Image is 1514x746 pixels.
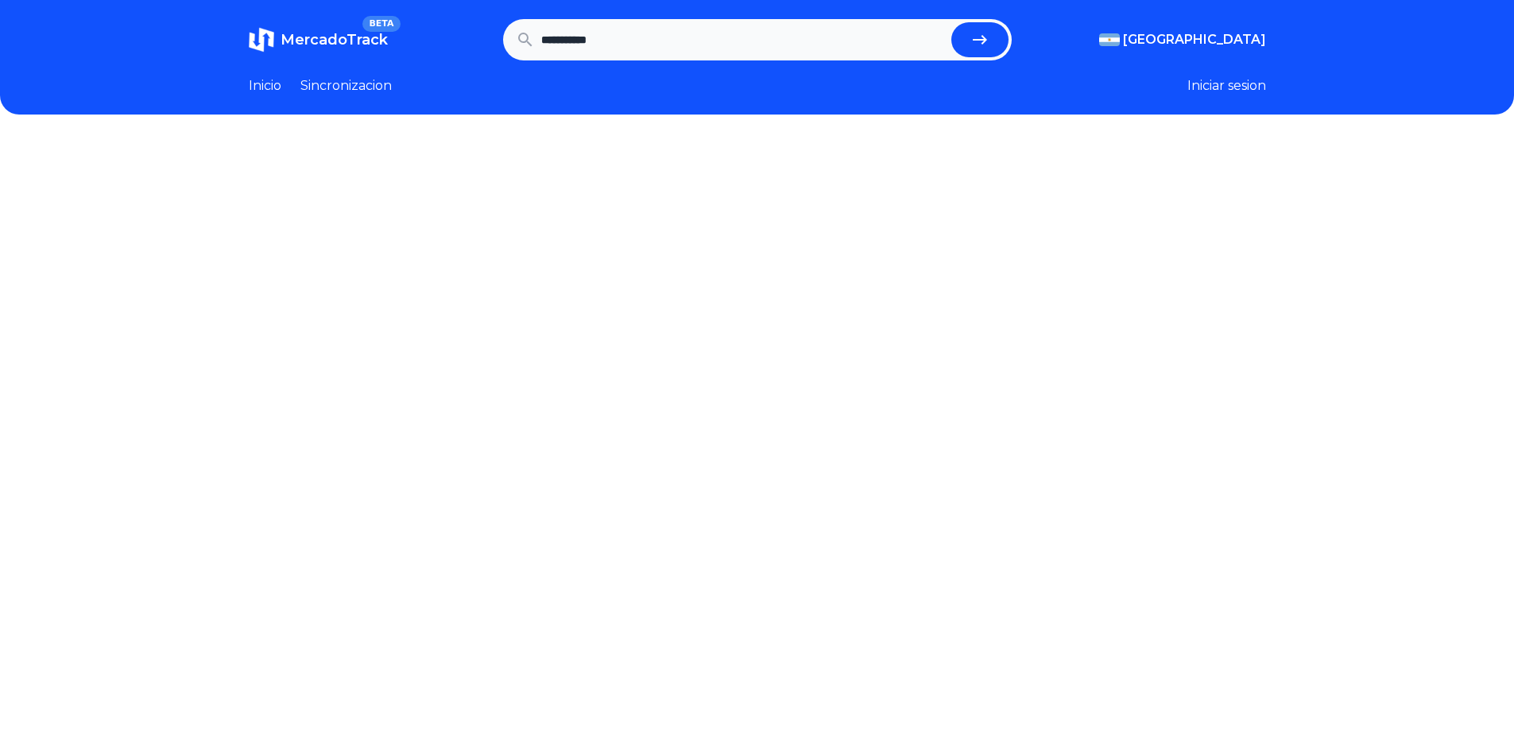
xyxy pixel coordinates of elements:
[1123,30,1266,49] span: [GEOGRAPHIC_DATA]
[1099,33,1120,46] img: Argentina
[281,31,388,49] span: MercadoTrack
[362,16,400,32] span: BETA
[1187,76,1266,95] button: Iniciar sesion
[249,76,281,95] a: Inicio
[1099,30,1266,49] button: [GEOGRAPHIC_DATA]
[300,76,392,95] a: Sincronizacion
[249,27,388,52] a: MercadoTrackBETA
[249,27,274,52] img: MercadoTrack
